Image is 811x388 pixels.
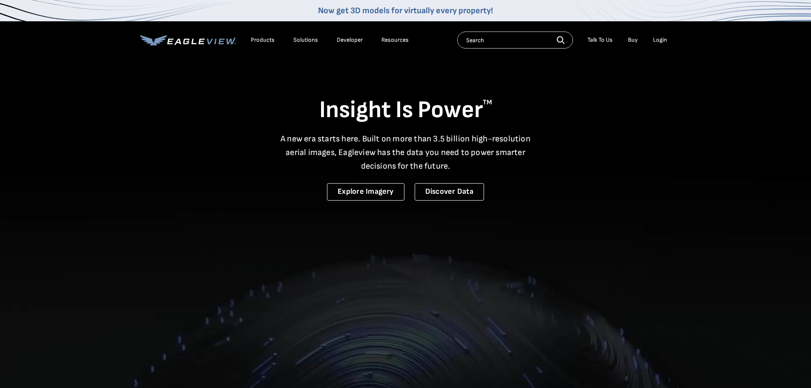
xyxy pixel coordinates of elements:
div: Solutions [293,36,318,44]
div: Products [251,36,275,44]
a: Developer [337,36,363,44]
h1: Insight Is Power [140,95,671,125]
a: Now get 3D models for virtually every property! [318,6,493,16]
input: Search [457,32,573,49]
div: Resources [381,36,409,44]
a: Discover Data [415,183,484,201]
div: Login [653,36,667,44]
div: Talk To Us [587,36,613,44]
sup: TM [483,98,492,106]
a: Buy [628,36,638,44]
p: A new era starts here. Built on more than 3.5 billion high-resolution aerial images, Eagleview ha... [275,132,536,173]
a: Explore Imagery [327,183,404,201]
